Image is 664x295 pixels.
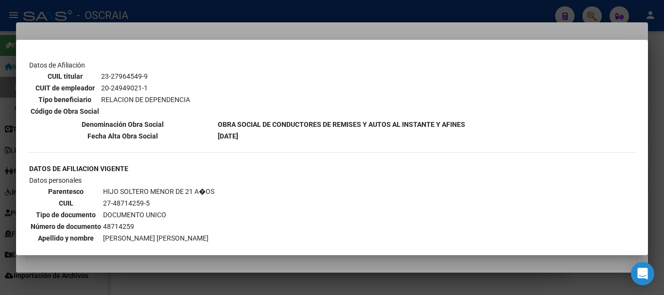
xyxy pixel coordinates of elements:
[103,186,215,197] td: HIJO SOLTERO MENOR DE 21 A�OS
[29,131,216,141] th: Fecha Alta Obra Social
[218,132,238,140] b: [DATE]
[103,221,215,232] td: 48714259
[631,262,654,285] div: Open Intercom Messenger
[30,71,100,82] th: CUIL titular
[30,221,102,232] th: Número de documento
[30,198,102,208] th: CUIL
[101,83,191,93] td: 20-24949021-1
[103,198,215,208] td: 27-48714259-5
[101,71,191,82] td: 23-27964549-9
[30,94,100,105] th: Tipo beneficiario
[103,233,215,243] td: [PERSON_NAME] [PERSON_NAME]
[101,94,191,105] td: RELACION DE DEPENDENCIA
[218,121,465,128] b: OBRA SOCIAL DE CONDUCTORES DE REMISES Y AUTOS AL INSTANTE Y AFINES
[29,119,216,130] th: Denominación Obra Social
[30,83,100,93] th: CUIT de empleador
[30,233,102,243] th: Apellido y nombre
[30,209,102,220] th: Tipo de documento
[29,165,128,173] b: DATOS DE AFILIACION VIGENTE
[30,186,102,197] th: Parentesco
[103,209,215,220] td: DOCUMENTO UNICO
[30,106,100,117] th: Código de Obra Social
